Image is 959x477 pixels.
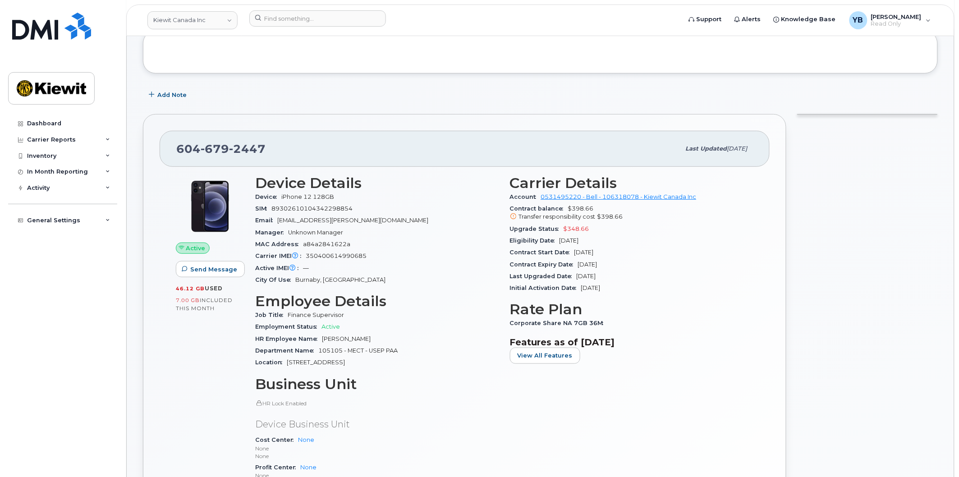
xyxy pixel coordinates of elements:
[300,464,317,471] a: None
[190,265,237,274] span: Send Message
[183,179,237,234] img: iPhone_12.jpg
[255,193,281,200] span: Device
[255,436,298,443] span: Cost Center
[147,11,238,29] a: Kiewit Canada Inc
[176,297,200,303] span: 7.00 GB
[577,273,596,280] span: [DATE]
[176,285,205,292] span: 46.12 GB
[157,91,187,99] span: Add Note
[510,237,560,244] span: Eligibility Date
[255,276,295,283] span: City Of Use
[742,15,761,24] span: Alerts
[255,312,288,318] span: Job Title
[920,438,952,470] iframe: Messenger Launcher
[510,284,581,291] span: Initial Activation Date
[322,335,371,342] span: [PERSON_NAME]
[597,213,623,220] span: $398.66
[767,10,842,28] a: Knowledge Base
[843,11,937,29] div: Yacine Brahimi
[781,15,836,24] span: Knowledge Base
[303,265,309,271] span: —
[853,15,863,26] span: YB
[510,273,577,280] span: Last Upgraded Date
[255,229,288,236] span: Manager
[560,237,579,244] span: [DATE]
[727,145,748,152] span: [DATE]
[255,293,499,309] h3: Employee Details
[697,15,722,24] span: Support
[255,359,287,366] span: Location
[255,335,322,342] span: HR Employee Name
[871,20,922,28] span: Read Only
[303,241,350,248] span: a84a2841622a
[871,13,922,20] span: [PERSON_NAME]
[205,285,223,292] span: used
[255,376,499,392] h3: Business Unit
[510,193,541,200] span: Account
[255,175,499,191] h3: Device Details
[255,323,321,330] span: Employment Status
[510,301,754,317] h3: Rate Plan
[578,261,597,268] span: [DATE]
[686,145,727,152] span: Last updated
[518,351,573,360] span: View All Features
[510,175,754,191] h3: Carrier Details
[564,225,589,232] span: $348.66
[143,87,194,103] button: Add Note
[519,213,596,220] span: Transfer responsibility cost
[255,452,499,460] p: None
[255,347,318,354] span: Department Name
[574,249,594,256] span: [DATE]
[510,320,608,326] span: Corporate Share NA 7GB 36M
[255,252,306,259] span: Carrier IMEI
[255,241,303,248] span: MAC Address
[510,225,564,232] span: Upgrade Status
[510,205,568,212] span: Contract balance
[510,261,578,268] span: Contract Expiry Date
[510,348,580,364] button: View All Features
[683,10,728,28] a: Support
[176,142,266,156] span: 604
[510,337,754,348] h3: Features as of [DATE]
[510,249,574,256] span: Contract Start Date
[288,229,343,236] span: Unknown Manager
[255,445,499,452] p: None
[255,418,499,431] p: Device Business Unit
[255,265,303,271] span: Active IMEI
[318,347,398,354] span: 105105 - MECT - USEP PAA
[581,284,601,291] span: [DATE]
[229,142,266,156] span: 2447
[510,205,754,221] span: $398.66
[728,10,767,28] a: Alerts
[255,399,499,407] p: HR Lock Enabled
[249,10,386,27] input: Find something...
[271,205,353,212] span: 89302610104342298854
[176,261,245,277] button: Send Message
[298,436,314,443] a: None
[255,205,271,212] span: SIM
[321,323,340,330] span: Active
[201,142,229,156] span: 679
[281,193,334,200] span: iPhone 12 128GB
[287,359,345,366] span: [STREET_ADDRESS]
[255,217,277,224] span: Email
[295,276,385,283] span: Burnaby, [GEOGRAPHIC_DATA]
[306,252,367,259] span: 350400614990685
[288,312,344,318] span: Finance Supervisor
[186,244,206,252] span: Active
[277,217,428,224] span: [EMAIL_ADDRESS][PERSON_NAME][DOMAIN_NAME]
[541,193,697,200] a: 0531495220 - Bell - 106318078 - Kiewit Canada Inc
[255,464,300,471] span: Profit Center
[176,297,233,312] span: included this month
